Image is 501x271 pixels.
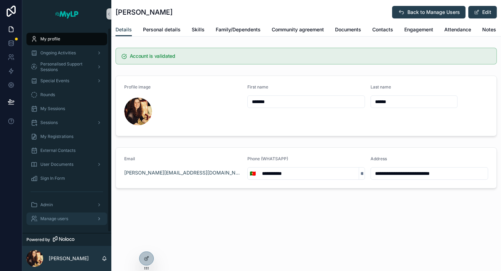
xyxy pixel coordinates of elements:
div: scrollable content [22,28,111,233]
a: Engagement [404,23,433,37]
span: First name [247,84,268,90]
span: Skills [192,26,205,33]
h5: Account is validated [130,54,491,59]
span: Sessions [40,120,58,125]
button: Edit [468,6,497,18]
span: Engagement [404,26,433,33]
a: User Documents [26,158,107,171]
span: My profile [40,36,60,42]
a: Documents [335,23,361,37]
a: Admin [26,199,107,211]
a: Powered by [22,233,111,246]
span: Back to Manage Users [407,9,460,16]
img: App logo [55,8,79,20]
span: Personal details [143,26,181,33]
a: Rounds [26,88,107,101]
a: Family/Dependents [216,23,261,37]
a: Notes [482,23,496,37]
a: Contacts [372,23,393,37]
a: Skills [192,23,205,37]
span: Last name [371,84,391,90]
a: My profile [26,33,107,45]
a: External Contacts [26,144,107,157]
span: Powered by [26,237,50,242]
a: [PERSON_NAME][EMAIL_ADDRESS][DOMAIN_NAME] [124,169,242,176]
a: Sign In Form [26,172,107,185]
a: Attendance [444,23,471,37]
span: Personalised Support Sessions [40,61,91,72]
a: Personalised Support Sessions [26,61,107,73]
button: Select Button [248,167,258,180]
a: Personal details [143,23,181,37]
h1: [PERSON_NAME] [116,7,173,17]
span: Address [371,156,387,161]
p: [PERSON_NAME] [49,255,89,262]
button: Back to Manage Users [392,6,466,18]
span: Documents [335,26,361,33]
a: Ongoing Activities [26,47,107,59]
span: Details [116,26,132,33]
a: Sessions [26,116,107,129]
span: Admin [40,202,53,208]
span: Community agreement [272,26,324,33]
a: Details [116,23,132,37]
span: Profile image [124,84,151,90]
span: Email [124,156,135,161]
span: My Sessions [40,106,65,111]
span: Phone (WHATSAPP) [247,156,288,161]
a: Manage users [26,212,107,225]
span: My Registrations [40,134,73,139]
span: Contacts [372,26,393,33]
a: My Sessions [26,102,107,115]
span: Manage users [40,216,68,222]
span: Notes [482,26,496,33]
span: Special Events [40,78,69,84]
span: Sign In Form [40,176,65,181]
span: Rounds [40,92,55,98]
span: Attendance [444,26,471,33]
a: Community agreement [272,23,324,37]
span: Ongoing Activities [40,50,76,56]
a: Special Events [26,75,107,87]
span: External Contacts [40,148,75,153]
a: My Registrations [26,130,107,143]
span: User Documents [40,162,73,167]
span: 🇵🇹 [250,170,256,177]
span: Family/Dependents [216,26,261,33]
